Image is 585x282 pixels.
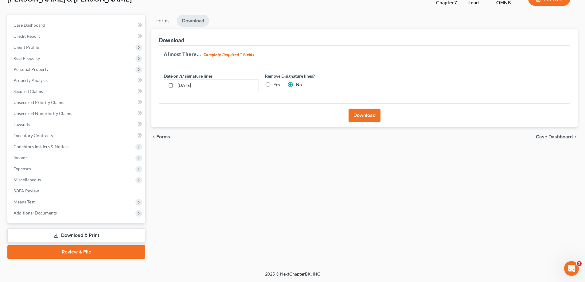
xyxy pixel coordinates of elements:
[349,109,380,122] button: Download
[9,108,145,119] a: Unsecured Nonpriority Claims
[204,52,254,57] strong: Complete Required * Fields
[14,177,41,182] span: Miscellaneous
[7,228,145,243] a: Download & Print
[177,15,209,27] a: Download
[14,166,31,171] span: Expenses
[9,130,145,141] a: Executory Contracts
[175,79,259,91] input: MM/DD/YYYY
[9,31,145,42] a: Credit Report
[9,97,145,108] a: Unsecured Priority Claims
[9,185,145,196] a: SOFA Review
[14,199,35,204] span: Means Test
[14,210,57,215] span: Additional Documents
[14,111,72,116] span: Unsecured Nonpriority Claims
[14,100,64,105] span: Unsecured Priority Claims
[14,78,48,83] span: Property Analysis
[14,33,40,39] span: Credit Report
[14,133,53,138] span: Executory Contracts
[14,67,49,72] span: Personal Property
[9,75,145,86] a: Property Analysis
[536,134,573,139] span: Case Dashboard
[14,22,45,28] span: Case Dashboard
[156,134,170,139] span: Forms
[274,82,280,88] label: Yes
[151,15,174,27] a: Forms
[573,134,578,139] i: chevron_right
[14,44,39,50] span: Client Profile
[14,144,69,149] span: Codebtors Insiders & Notices
[564,261,579,276] iframe: Intercom live chat
[9,20,145,31] a: Case Dashboard
[14,89,43,94] span: Secured Claims
[14,122,30,127] span: Lawsuits
[9,119,145,130] a: Lawsuits
[9,86,145,97] a: Secured Claims
[7,245,145,259] a: Review & File
[151,134,178,139] button: chevron_left Forms
[14,155,28,160] span: Income
[577,261,582,266] span: 2
[151,134,156,139] i: chevron_left
[265,73,360,79] label: Remove E-signature lines?
[164,51,565,58] h5: Almost There...
[164,73,213,79] label: Date on /s/ signature lines
[118,271,468,282] div: 2025 © NextChapterBK, INC
[296,82,302,88] label: No
[14,56,40,61] span: Real Property
[159,37,184,44] div: Download
[14,188,39,193] span: SOFA Review
[536,134,578,139] a: Case Dashboard chevron_right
